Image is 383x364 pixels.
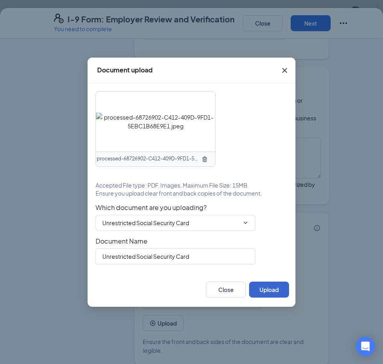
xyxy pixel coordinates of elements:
[97,155,198,163] span: processed-68726902-C412-409D-9FD1-5EBC1B68E9E1.jpeg
[201,156,208,162] svg: TrashOutline
[96,237,287,245] span: Document Name
[96,204,287,212] span: Which document are you uploading?
[274,58,295,83] button: Close
[96,181,247,189] span: Accepted File type: PDF, Images. Maximum File Size: 15MB
[249,282,289,298] button: Upload
[242,220,249,226] svg: ChevronDown
[96,248,255,264] input: Enter document name
[356,337,375,356] div: Open Intercom Messenger
[206,282,246,298] button: Close
[198,153,211,166] button: TrashOutline
[97,66,153,74] div: Document upload
[96,189,262,197] span: Ensure you upload clear front and back copies of the document.
[102,218,239,227] input: Select document type
[280,66,289,75] svg: Cross
[96,113,215,130] img: processed-68726902-C412-409D-9FD1-5EBC1B68E9E1.jpeg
